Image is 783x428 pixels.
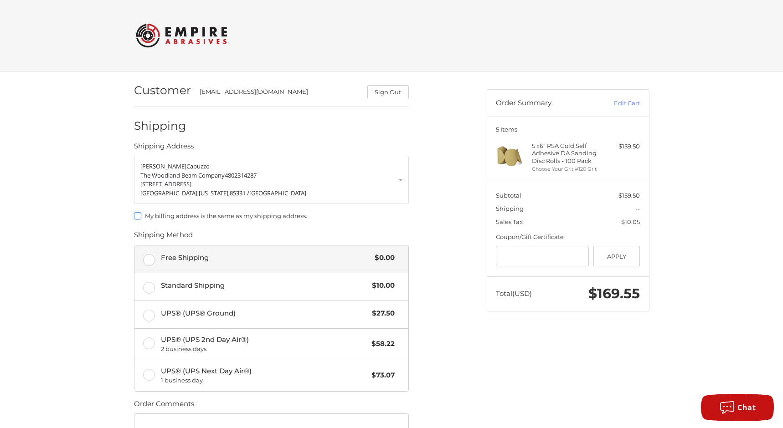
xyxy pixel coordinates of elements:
[496,192,521,199] span: Subtotal
[140,162,186,170] span: [PERSON_NAME]
[532,165,602,173] li: Choose Your Grit #120 Grit
[496,126,640,133] h3: 5 Items
[368,308,395,319] span: $27.50
[225,171,257,179] span: 4802314287
[161,345,367,354] span: 2 business days
[621,218,640,225] span: $10.05
[496,289,532,298] span: Total (USD)
[496,99,594,108] h3: Order Summary
[140,180,191,188] span: [STREET_ADDRESS]
[134,399,194,413] legend: Order Comments
[367,370,395,381] span: $73.07
[496,233,640,242] div: Coupon/Gift Certificate
[618,192,640,199] span: $159.50
[367,339,395,349] span: $58.22
[134,83,191,97] h2: Customer
[496,218,523,225] span: Sales Tax
[199,189,230,197] span: [US_STATE],
[134,156,409,204] a: Enter or select a different address
[249,189,306,197] span: [GEOGRAPHIC_DATA]
[594,99,640,108] a: Edit Cart
[140,189,199,197] span: [GEOGRAPHIC_DATA],
[140,171,225,179] span: The Woodland Beam Company
[161,366,367,385] span: UPS® (UPS Next Day Air®)
[496,205,524,212] span: Shipping
[134,230,193,245] legend: Shipping Method
[186,162,210,170] span: Capuzzo
[161,253,371,263] span: Free Shipping
[593,246,640,266] button: Apply
[371,253,395,263] span: $0.00
[701,394,774,421] button: Chat
[588,285,640,302] span: $169.55
[367,85,409,99] button: Sign Out
[200,87,358,99] div: [EMAIL_ADDRESS][DOMAIN_NAME]
[161,335,367,354] span: UPS® (UPS 2nd Day Air®)
[161,280,368,291] span: Standard Shipping
[134,141,194,156] legend: Shipping Address
[496,246,589,266] input: Gift Certificate or Coupon Code
[161,308,368,319] span: UPS® (UPS® Ground)
[604,142,640,151] div: $159.50
[161,376,367,385] span: 1 business day
[532,142,602,164] h4: 5 x 6" PSA Gold Self Adhesive DA Sanding Disc Rolls - 100 Pack
[134,119,187,133] h2: Shipping
[368,280,395,291] span: $10.00
[635,205,640,212] span: --
[134,212,409,219] label: My billing address is the same as my shipping address.
[737,403,756,413] span: Chat
[230,189,249,197] span: 85331 /
[136,18,227,53] img: Empire Abrasives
